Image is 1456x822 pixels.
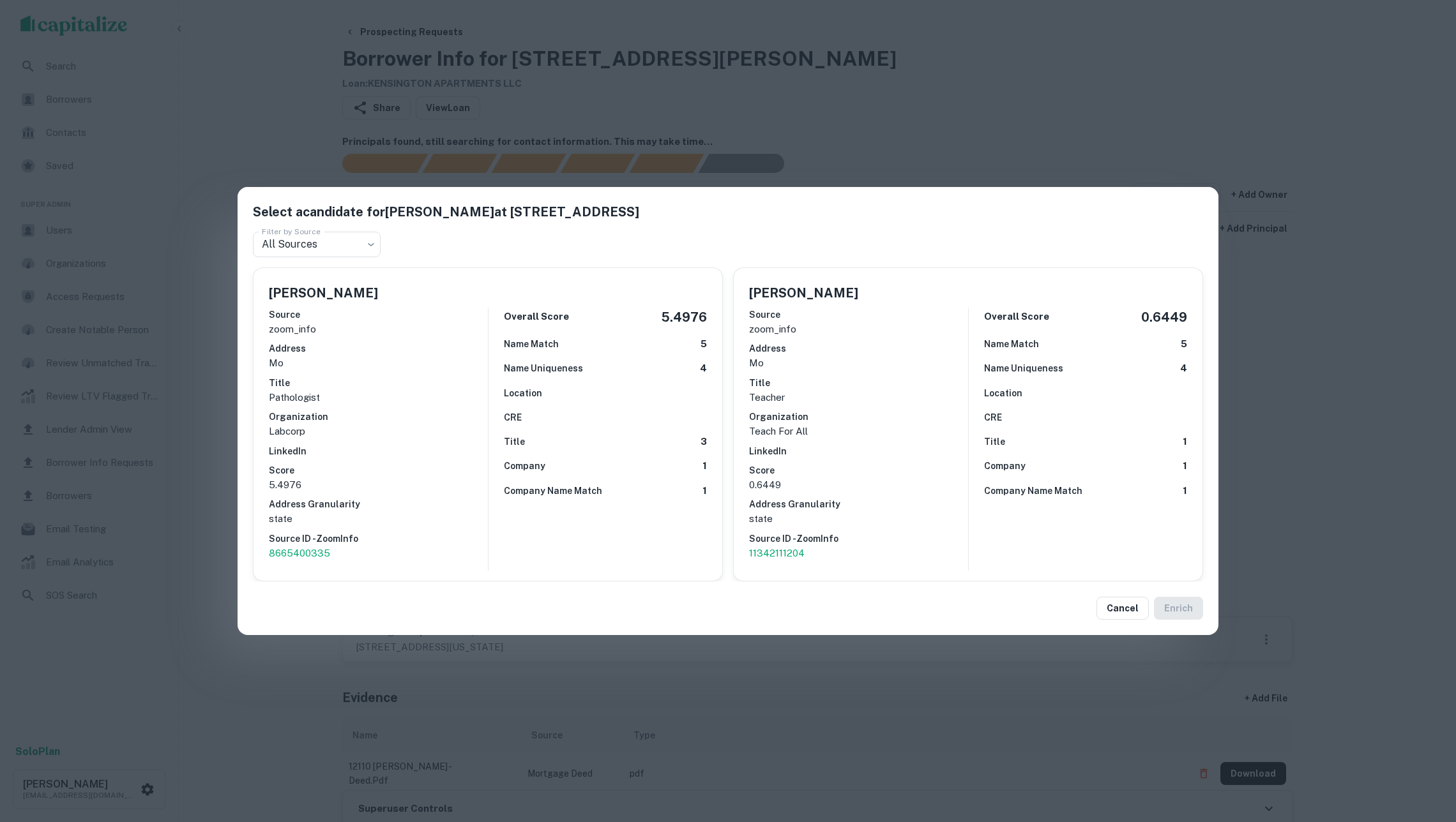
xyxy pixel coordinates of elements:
[269,355,488,371] p: mo
[749,322,968,337] p: zoom_info
[269,376,488,390] h6: Title
[749,410,968,424] h6: Organization
[749,546,968,561] a: 11342111204
[269,424,488,439] p: Labcorp
[702,459,707,474] h6: 1
[269,341,488,355] h6: Address
[1183,484,1187,498] h6: 1
[269,390,488,405] p: Pathologist
[749,532,968,546] h6: Source ID - ZoomInfo
[504,410,522,424] h6: CRE
[504,435,525,449] h6: Title
[269,463,488,477] h6: Score
[504,386,542,400] h6: Location
[269,477,488,493] p: 5.4976
[749,497,968,511] h6: Address Granularity
[269,546,488,561] a: 8665400335
[504,459,545,473] h6: Company
[269,308,488,322] h6: Source
[749,376,968,390] h6: Title
[984,337,1039,351] h6: Name Match
[504,484,602,498] h6: Company Name Match
[269,410,488,424] h6: Organization
[253,232,381,257] div: All Sources
[1096,597,1149,620] button: Cancel
[262,226,321,237] label: Filter by Source
[1183,459,1187,474] h6: 1
[1141,308,1187,327] h5: 0.6449
[984,410,1002,424] h6: CRE
[749,341,968,355] h6: Address
[749,355,968,371] p: mo
[749,424,968,439] p: Teach For All
[749,308,968,322] h6: Source
[984,484,1082,498] h6: Company Name Match
[984,361,1063,375] h6: Name Uniqueness
[984,310,1049,324] h6: Overall Score
[269,532,488,546] h6: Source ID - ZoomInfo
[749,477,968,493] p: 0.6449
[701,337,707,352] h6: 5
[1183,435,1187,449] h6: 1
[1392,720,1456,781] iframe: Chat Widget
[504,337,559,351] h6: Name Match
[749,390,968,405] p: Teacher
[661,308,707,327] h5: 5.4976
[984,435,1005,449] h6: Title
[1181,337,1187,352] h6: 5
[253,202,1203,221] h5: Select a candidate for [PERSON_NAME] at [STREET_ADDRESS]
[700,361,707,376] h6: 4
[702,484,707,498] h6: 1
[749,283,858,303] h5: [PERSON_NAME]
[749,444,968,458] h6: LinkedIn
[504,361,583,375] h6: Name Uniqueness
[269,497,488,511] h6: Address Granularity
[269,511,488,527] p: state
[984,459,1026,473] h6: Company
[701,435,707,449] h6: 3
[269,444,488,458] h6: LinkedIn
[1180,361,1187,376] h6: 4
[269,322,488,337] p: zoom_info
[504,310,569,324] h6: Overall Score
[269,283,378,303] h5: [PERSON_NAME]
[984,386,1022,400] h6: Location
[749,511,968,527] p: state
[749,463,968,477] h6: Score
